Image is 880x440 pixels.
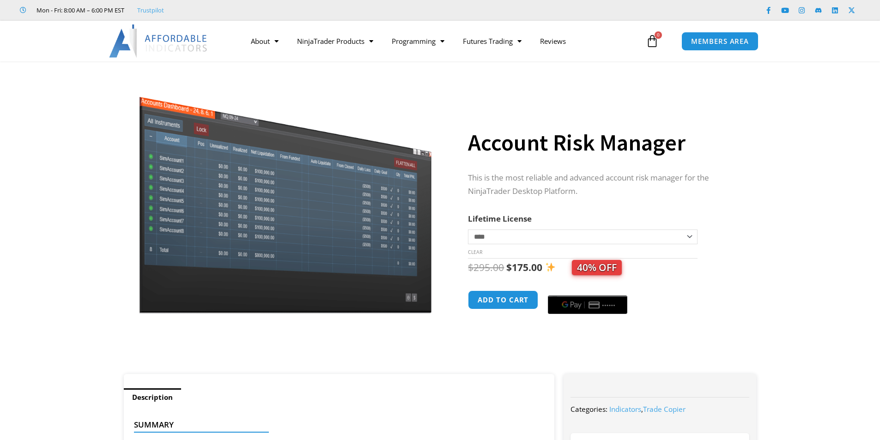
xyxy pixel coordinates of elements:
a: Programming [382,30,454,52]
a: Indicators [609,404,641,414]
h4: Summary [134,420,537,429]
button: Add to cart [468,290,538,309]
a: 0 [632,28,673,54]
span: Categories: [570,404,607,414]
nav: Menu [242,30,643,52]
a: Trustpilot [137,5,164,16]
span: 40% OFF [572,260,622,275]
span: $ [506,261,512,274]
img: ✨ [546,262,555,272]
text: •••••• [603,302,617,308]
img: Screenshot 2024-08-26 15462845454 [137,78,434,314]
a: Clear options [468,249,482,255]
bdi: 175.00 [506,261,542,274]
p: This is the most reliable and advanced account risk manager for the NinjaTrader Desktop Platform. [468,171,738,198]
span: $ [468,261,473,274]
a: NinjaTrader Products [288,30,382,52]
span: , [609,404,686,414]
button: Buy with GPay [548,295,627,314]
img: LogoAI | Affordable Indicators – NinjaTrader [109,24,208,58]
iframe: Secure payment input frame [546,289,629,290]
label: Lifetime License [468,213,532,224]
a: MEMBERS AREA [681,32,759,51]
span: 0 [655,31,662,39]
a: About [242,30,288,52]
a: Trade Copier [643,404,686,414]
a: Futures Trading [454,30,531,52]
a: Reviews [531,30,575,52]
h1: Account Risk Manager [468,127,738,159]
span: MEMBERS AREA [691,38,749,45]
a: Description [124,388,181,406]
bdi: 295.00 [468,261,504,274]
span: Mon - Fri: 8:00 AM – 6:00 PM EST [34,5,124,16]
